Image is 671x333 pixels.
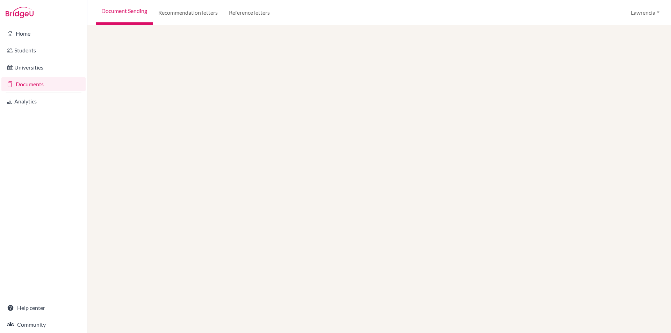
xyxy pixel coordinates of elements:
[1,60,86,74] a: Universities
[1,77,86,91] a: Documents
[628,6,663,19] button: Lawrencia
[1,94,86,108] a: Analytics
[6,7,34,18] img: Bridge-U
[1,43,86,57] a: Students
[1,27,86,41] a: Home
[1,318,86,332] a: Community
[1,301,86,315] a: Help center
